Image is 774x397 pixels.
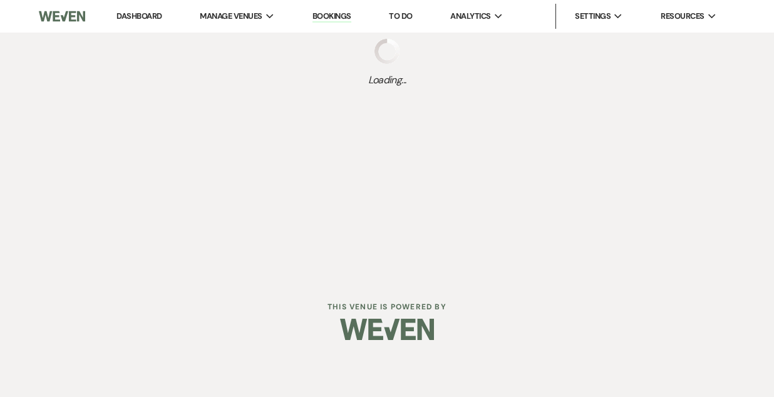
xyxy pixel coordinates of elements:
[312,11,351,23] a: Bookings
[368,73,406,88] span: Loading...
[374,39,400,64] img: loading spinner
[389,11,412,21] a: To Do
[116,11,162,21] a: Dashboard
[661,10,704,23] span: Resources
[575,10,611,23] span: Settings
[340,307,434,351] img: Weven Logo
[39,3,85,29] img: Weven Logo
[200,10,262,23] span: Manage Venues
[450,10,490,23] span: Analytics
